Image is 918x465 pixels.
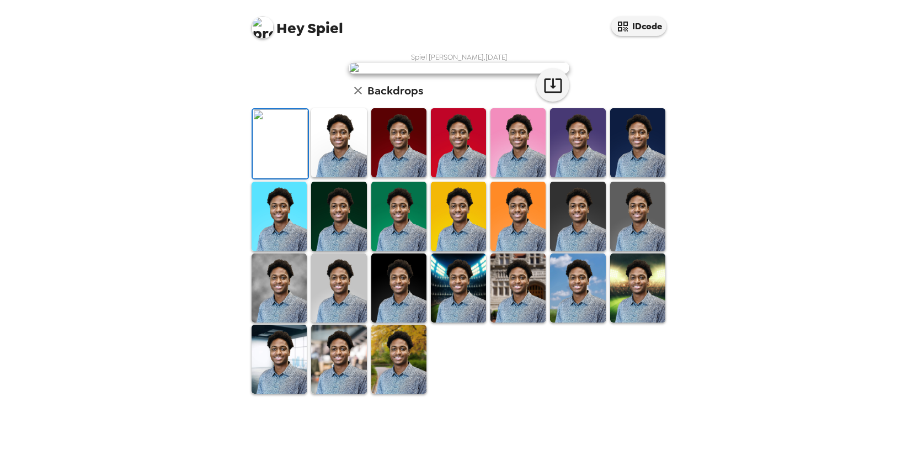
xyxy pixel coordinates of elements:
[367,82,423,99] h6: Backdrops
[349,62,569,74] img: user
[252,11,343,36] span: Spiel
[611,17,666,36] button: IDcode
[276,18,304,38] span: Hey
[411,52,508,62] span: Spiel [PERSON_NAME] , [DATE]
[252,17,274,39] img: profile pic
[253,109,308,178] img: Original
